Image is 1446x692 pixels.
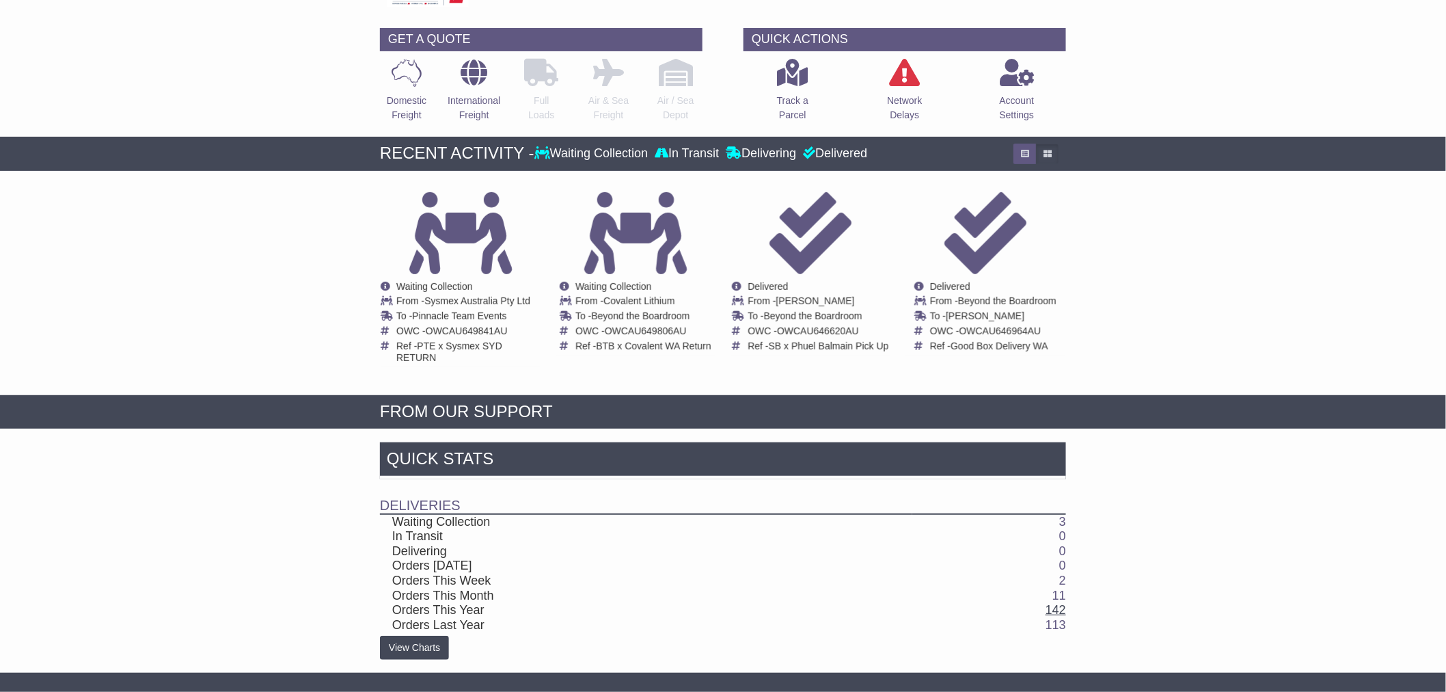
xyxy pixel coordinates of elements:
p: Account Settings [1000,94,1035,122]
a: 0 [1059,529,1066,543]
td: To - [930,310,1056,325]
td: Ref - [575,341,711,352]
td: From - [930,295,1056,310]
span: OWCAU649806AU [605,325,687,336]
div: FROM OUR SUPPORT [380,402,1066,422]
span: Covalent Lithium [603,295,674,306]
p: Full Loads [524,94,558,122]
p: Track a Parcel [777,94,808,122]
a: 11 [1052,589,1066,602]
td: To - [396,310,541,325]
td: To - [575,310,711,325]
td: Ref - [930,341,1056,352]
td: From - [748,295,888,310]
td: Orders This Week [380,574,912,589]
td: Ref - [396,341,541,364]
a: 3 [1059,515,1066,529]
a: 142 [1046,603,1066,617]
td: OWC - [396,325,541,341]
span: OWCAU649841AU [426,325,508,336]
td: Orders This Month [380,589,912,604]
a: 2 [1059,574,1066,587]
a: AccountSettings [999,58,1035,130]
div: QUICK ACTIONS [744,28,1066,51]
div: Quick Stats [380,442,1066,479]
span: Delivered [930,281,970,292]
td: In Transit [380,529,912,544]
td: Orders This Year [380,603,912,618]
td: OWC - [748,325,888,341]
td: To - [748,310,888,325]
span: Delivered [748,281,788,292]
span: Beyond the Boardroom [592,310,690,321]
td: Deliveries [380,479,1066,514]
a: NetworkDelays [886,58,923,130]
td: Delivering [380,544,912,559]
span: SB x Phuel Balmain Pick Up [769,341,889,351]
span: Beyond the Boardroom [958,295,1056,306]
p: International Freight [448,94,500,122]
td: OWC - [930,325,1056,341]
td: From - [575,295,711,310]
span: [PERSON_NAME] [776,295,855,306]
td: Ref - [748,341,888,352]
span: BTB x Covalent WA Return [597,341,711,351]
span: OWCAU646964AU [959,325,1041,336]
td: From - [396,295,541,310]
span: Waiting Collection [396,281,473,292]
span: OWCAU646620AU [777,325,859,336]
div: RECENT ACTIVITY - [380,144,534,163]
span: Good Box Delivery WA [951,341,1048,351]
a: InternationalFreight [447,58,501,130]
span: Pinnacle Team Events [412,310,506,321]
a: View Charts [380,636,449,660]
div: In Transit [651,146,722,161]
span: Waiting Collection [575,281,652,292]
td: OWC - [575,325,711,341]
div: GET A QUOTE [380,28,702,51]
p: Network Delays [887,94,922,122]
span: PTE x Sysmex SYD RETURN [396,341,502,363]
td: Waiting Collection [380,514,912,530]
a: 0 [1059,559,1066,572]
span: [PERSON_NAME] [946,310,1024,321]
a: 0 [1059,544,1066,558]
span: Beyond the Boardroom [764,310,862,321]
a: Track aParcel [776,58,809,130]
div: Delivered [800,146,867,161]
p: Domestic Freight [387,94,426,122]
div: Delivering [722,146,800,161]
span: Sysmex Australia Pty Ltd [424,295,530,306]
p: Air & Sea Freight [588,94,629,122]
a: DomesticFreight [386,58,427,130]
div: Waiting Collection [534,146,651,161]
p: Air / Sea Depot [657,94,694,122]
td: Orders [DATE] [380,559,912,574]
td: Orders Last Year [380,618,912,633]
a: 113 [1046,618,1066,632]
